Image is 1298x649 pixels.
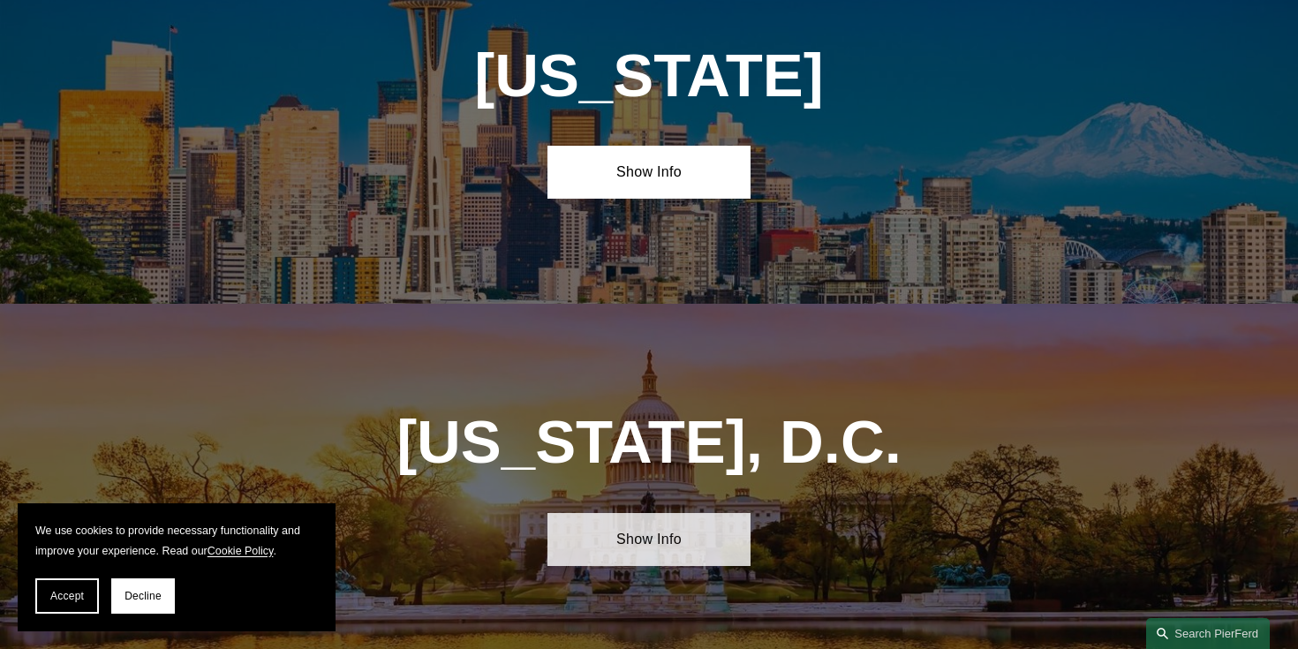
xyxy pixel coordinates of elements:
[344,408,955,478] h1: [US_STATE], D.C.
[446,42,853,111] h1: [US_STATE]
[208,545,274,557] a: Cookie Policy
[18,503,336,631] section: Cookie banner
[125,590,162,602] span: Decline
[35,521,318,561] p: We use cookies to provide necessary functionality and improve your experience. Read our .
[111,578,175,614] button: Decline
[35,578,99,614] button: Accept
[547,513,751,565] a: Show Info
[547,146,751,198] a: Show Info
[50,590,84,602] span: Accept
[1146,618,1270,649] a: Search this site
